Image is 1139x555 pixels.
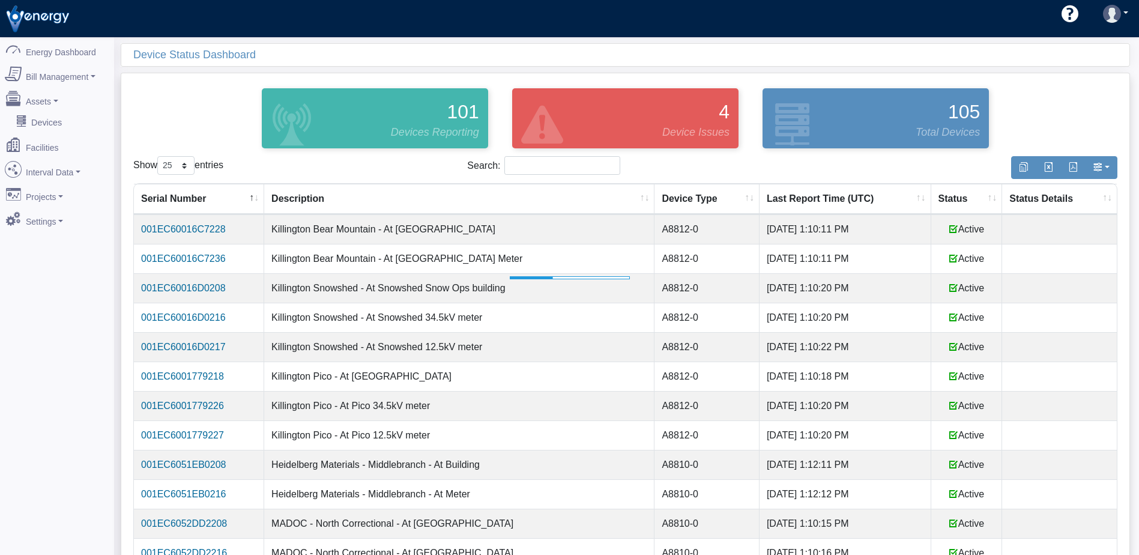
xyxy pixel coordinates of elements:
[931,332,1003,362] td: Active
[760,273,931,303] td: [DATE] 1:10:20 PM
[134,184,264,214] th: Serial Number: activate to sort column descending
[1011,156,1036,179] button: Copy to clipboard
[931,450,1003,479] td: Active
[760,479,931,509] td: [DATE] 1:12:12 PM
[654,479,759,509] td: A8810-0
[133,156,223,175] label: Show entries
[760,244,931,273] td: [DATE] 1:10:11 PM
[931,479,1003,509] td: Active
[760,450,931,479] td: [DATE] 1:12:11 PM
[250,85,500,151] div: Devices that are actively reporting data.
[760,509,931,538] td: [DATE] 1:10:15 PM
[654,303,759,332] td: A8812-0
[141,342,226,352] a: 001EC60016D0217
[760,303,931,332] td: [DATE] 1:10:20 PM
[654,391,759,420] td: A8812-0
[931,244,1003,273] td: Active
[141,371,224,381] a: 001EC6001779218
[264,450,654,479] td: Heidelberg Materials - Middlebranch - At Building
[760,420,931,450] td: [DATE] 1:10:20 PM
[760,214,931,244] td: [DATE] 1:10:11 PM
[654,420,759,450] td: A8812-0
[467,156,620,175] label: Search:
[141,312,226,323] a: 001EC60016D0216
[141,518,227,529] a: 001EC6052DD2208
[654,184,759,214] th: Device Type: activate to sort column ascending
[264,479,654,509] td: Heidelberg Materials - Middlebranch - At Meter
[264,214,654,244] td: Killington Bear Mountain - At [GEOGRAPHIC_DATA]
[264,332,654,362] td: Killington Snowshed - At Snowshed 12.5kV meter
[264,244,654,273] td: Killington Bear Mountain - At [GEOGRAPHIC_DATA] Meter
[654,450,759,479] td: A8810-0
[157,156,195,175] select: Showentries
[141,459,226,470] a: 001EC6051EB0208
[662,124,730,141] span: Device Issues
[760,184,931,214] th: Last Report Time (UTC): activate to sort column ascending
[931,214,1003,244] td: Active
[141,224,226,234] a: 001EC60016C7228
[500,85,751,151] div: Devices that are active and configured but are in an error state.
[751,85,1001,151] div: Devices configured and active in the system.
[654,214,759,244] td: A8812-0
[760,88,992,148] a: 105 Total Devices
[654,509,759,538] td: A8810-0
[654,362,759,391] td: A8812-0
[948,97,980,126] span: 105
[1036,156,1061,179] button: Export to Excel
[447,97,479,126] span: 101
[760,391,931,420] td: [DATE] 1:10:20 PM
[931,184,1003,214] th: Status: activate to sort column ascending
[141,401,224,411] a: 001EC6001779226
[916,124,980,141] span: Total Devices
[264,420,654,450] td: Killington Pico - At Pico 12.5kV meter
[654,332,759,362] td: A8812-0
[654,244,759,273] td: A8812-0
[391,124,479,141] span: Devices Reporting
[931,273,1003,303] td: Active
[141,283,226,293] a: 001EC60016D0208
[1060,156,1086,179] button: Generate PDF
[931,420,1003,450] td: Active
[141,430,224,440] a: 001EC6001779227
[264,184,654,214] th: Description: activate to sort column ascending
[719,97,730,126] span: 4
[1085,156,1117,179] button: Show/Hide Columns
[931,509,1003,538] td: Active
[931,391,1003,420] td: Active
[133,44,1129,66] div: Device Status Dashboard
[264,509,654,538] td: MADOC - North Correctional - At [GEOGRAPHIC_DATA]
[264,273,654,303] td: Killington Snowshed - At Snowshed Snow Ops building
[931,362,1003,391] td: Active
[931,303,1003,332] td: Active
[760,362,931,391] td: [DATE] 1:10:18 PM
[264,303,654,332] td: Killington Snowshed - At Snowshed 34.5kV meter
[504,156,620,175] input: Search:
[141,489,226,499] a: 001EC6051EB0216
[141,253,226,264] a: 001EC60016C7236
[264,391,654,420] td: Killington Pico - At Pico 34.5kV meter
[1103,5,1121,23] img: user-3.svg
[1002,184,1117,214] th: Status Details: activate to sort column ascending
[760,332,931,362] td: [DATE] 1:10:22 PM
[264,362,654,391] td: Killington Pico - At [GEOGRAPHIC_DATA]
[654,273,759,303] td: A8812-0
